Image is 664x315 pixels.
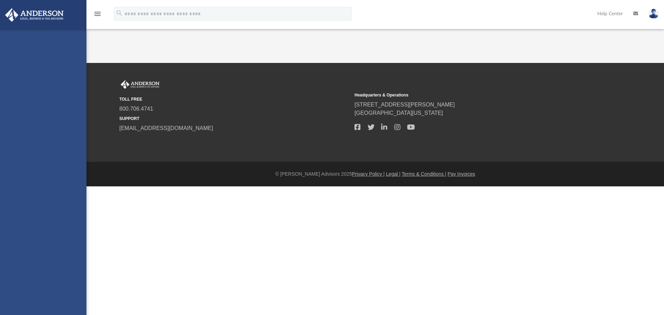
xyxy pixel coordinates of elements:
a: Privacy Policy | [352,171,385,177]
a: [EMAIL_ADDRESS][DOMAIN_NAME] [119,125,213,131]
div: © [PERSON_NAME] Advisors 2025 [86,170,664,178]
small: Headquarters & Operations [354,92,585,98]
small: SUPPORT [119,115,350,122]
img: Anderson Advisors Platinum Portal [3,8,66,22]
a: menu [93,13,102,18]
a: 800.706.4741 [119,106,153,112]
img: User Pic [648,9,659,19]
small: TOLL FREE [119,96,350,102]
a: Pay Invoices [448,171,475,177]
a: Legal | [386,171,400,177]
a: Terms & Conditions | [402,171,446,177]
i: menu [93,10,102,18]
a: [GEOGRAPHIC_DATA][US_STATE] [354,110,443,116]
i: search [116,9,123,17]
img: Anderson Advisors Platinum Portal [119,80,161,89]
a: [STREET_ADDRESS][PERSON_NAME] [354,102,455,108]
